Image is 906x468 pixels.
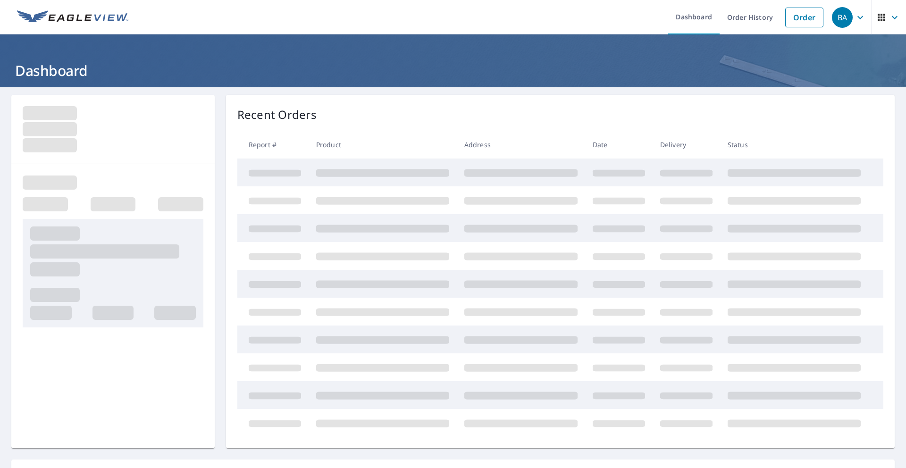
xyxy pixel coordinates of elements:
a: Order [785,8,823,27]
th: Address [457,131,585,159]
th: Report # [237,131,309,159]
th: Date [585,131,653,159]
th: Status [720,131,868,159]
th: Delivery [653,131,720,159]
p: Recent Orders [237,106,317,123]
h1: Dashboard [11,61,895,80]
div: BA [832,7,853,28]
th: Product [309,131,457,159]
img: EV Logo [17,10,128,25]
